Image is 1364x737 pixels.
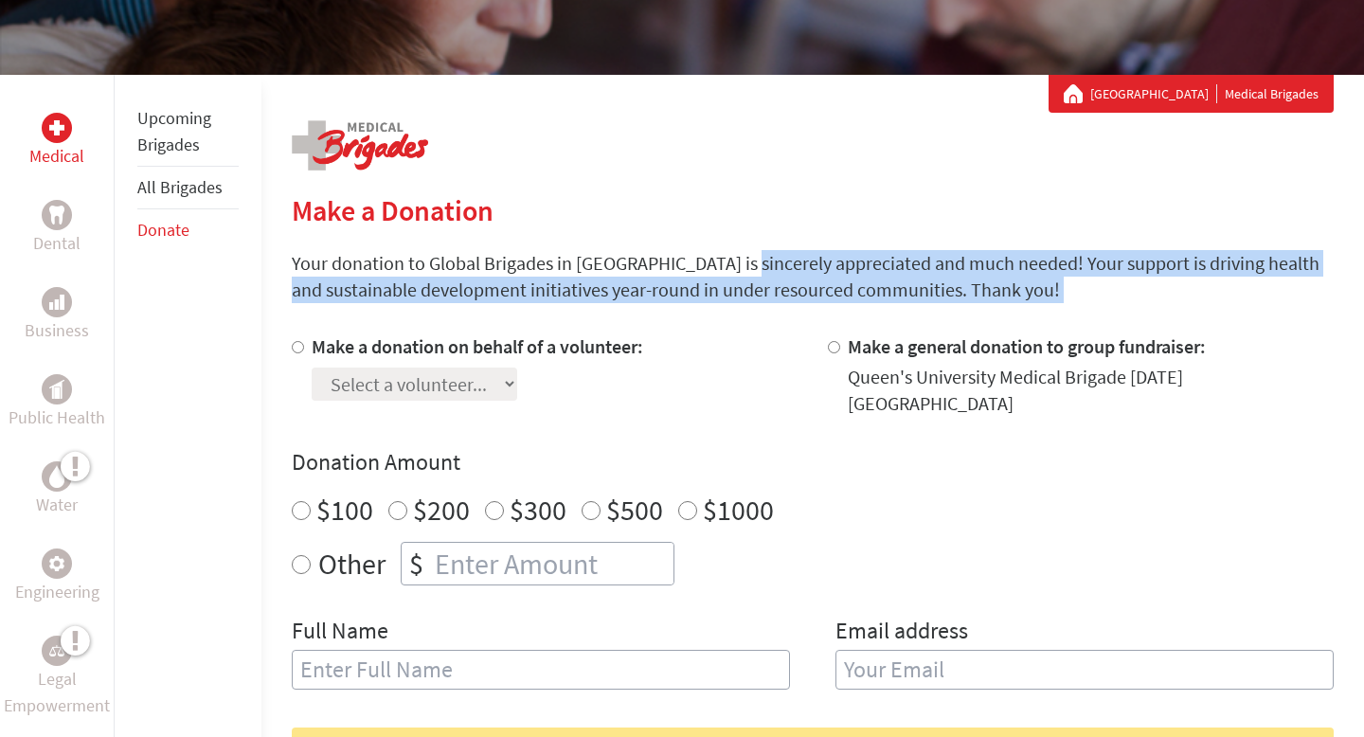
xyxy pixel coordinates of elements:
img: Public Health [49,380,64,399]
label: $500 [606,492,663,528]
input: Enter Full Name [292,650,790,690]
label: Full Name [292,616,388,650]
label: Email address [835,616,968,650]
a: Donate [137,219,189,241]
a: Legal EmpowermentLegal Empowerment [4,636,110,719]
a: Public HealthPublic Health [9,374,105,431]
label: Other [318,542,386,585]
div: Dental [42,200,72,230]
div: $ [402,543,431,584]
h4: Donation Amount [292,447,1334,477]
div: Public Health [42,374,72,404]
input: Your Email [835,650,1334,690]
li: All Brigades [137,167,239,209]
a: Upcoming Brigades [137,107,211,155]
a: [GEOGRAPHIC_DATA] [1090,84,1217,103]
li: Upcoming Brigades [137,98,239,167]
a: DentalDental [33,200,81,257]
p: Engineering [15,579,99,605]
p: Public Health [9,404,105,431]
img: Water [49,465,64,487]
li: Donate [137,209,239,251]
div: Legal Empowerment [42,636,72,666]
a: WaterWater [36,461,78,518]
div: Water [42,461,72,492]
div: Engineering [42,548,72,579]
img: logo-medical.png [292,120,428,171]
p: Legal Empowerment [4,666,110,719]
a: EngineeringEngineering [15,548,99,605]
img: Medical [49,120,64,135]
label: $1000 [703,492,774,528]
p: Business [25,317,89,344]
p: Your donation to Global Brigades in [GEOGRAPHIC_DATA] is sincerely appreciated and much needed! Y... [292,250,1334,303]
img: Dental [49,206,64,224]
label: $200 [413,492,470,528]
img: Business [49,295,64,310]
label: Make a general donation to group fundraiser: [848,334,1206,358]
div: Queen's University Medical Brigade [DATE] [GEOGRAPHIC_DATA] [848,364,1334,417]
p: Dental [33,230,81,257]
img: Legal Empowerment [49,645,64,656]
label: Make a donation on behalf of a volunteer: [312,334,643,358]
div: Business [42,287,72,317]
p: Water [36,492,78,518]
p: Medical [29,143,84,170]
label: $300 [510,492,566,528]
a: MedicalMedical [29,113,84,170]
div: Medical [42,113,72,143]
a: BusinessBusiness [25,287,89,344]
div: Medical Brigades [1064,84,1319,103]
img: Engineering [49,556,64,571]
label: $100 [316,492,373,528]
h2: Make a Donation [292,193,1334,227]
a: All Brigades [137,176,223,198]
input: Enter Amount [431,543,673,584]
